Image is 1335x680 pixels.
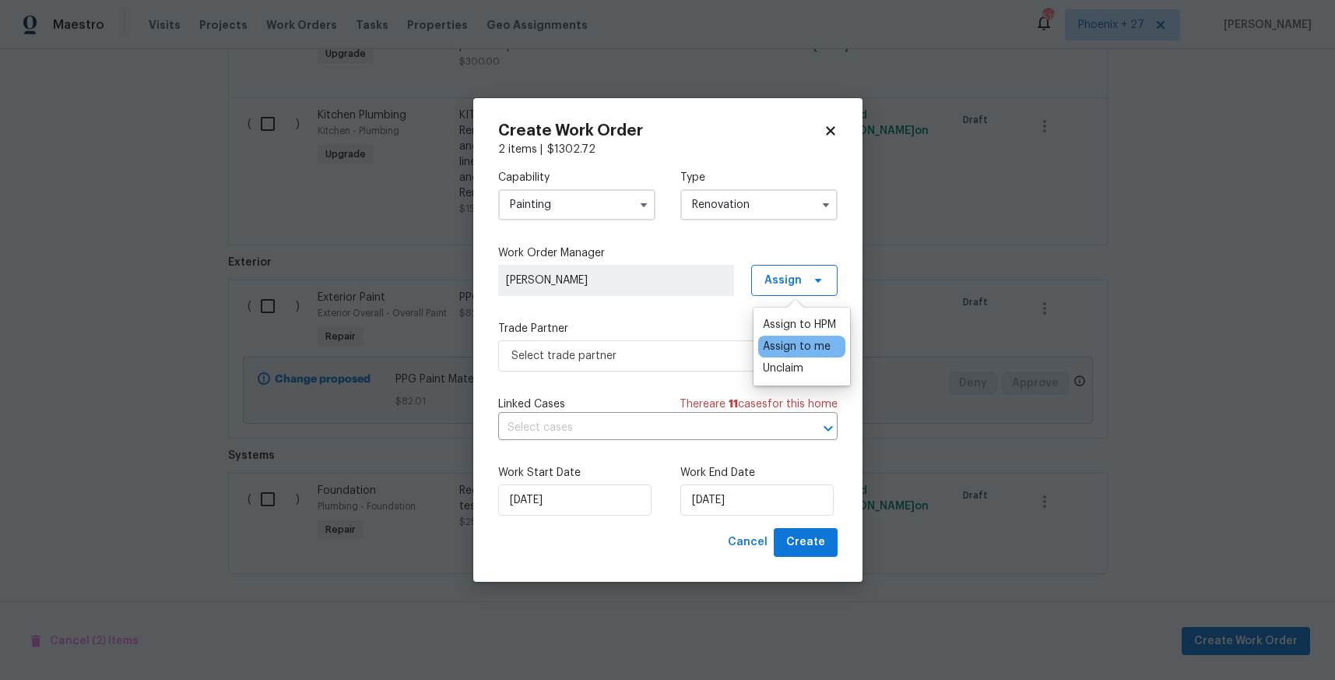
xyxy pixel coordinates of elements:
[498,465,655,481] label: Work Start Date
[498,396,565,412] span: Linked Cases
[498,170,655,185] label: Capability
[498,245,838,261] label: Work Order Manager
[786,533,825,552] span: Create
[774,528,838,557] button: Create
[728,533,768,552] span: Cancel
[680,465,838,481] label: Work End Date
[498,416,794,440] input: Select cases
[722,528,774,557] button: Cancel
[498,189,655,220] input: Select...
[763,361,803,376] div: Unclaim
[498,142,838,157] div: 2 items |
[498,484,652,516] input: M/D/YYYY
[511,348,802,364] span: Select trade partner
[498,123,824,139] h2: Create Work Order
[817,196,835,214] button: Show options
[764,273,802,288] span: Assign
[680,396,838,412] span: There are case s for this home
[763,339,831,354] div: Assign to me
[729,399,738,410] span: 11
[634,196,653,214] button: Show options
[680,170,838,185] label: Type
[506,273,726,288] span: [PERSON_NAME]
[817,418,839,439] button: Open
[680,189,838,220] input: Select...
[680,484,834,516] input: M/D/YYYY
[547,144,595,155] span: $ 1302.72
[498,321,838,336] label: Trade Partner
[763,317,836,333] div: Assign to HPM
